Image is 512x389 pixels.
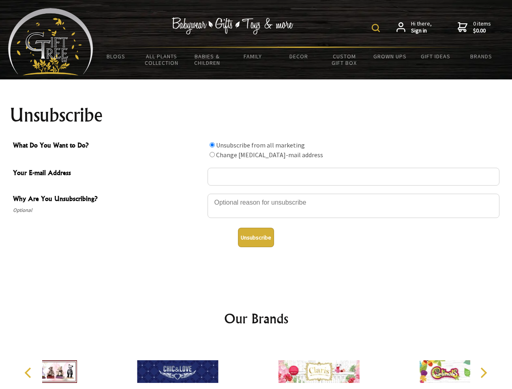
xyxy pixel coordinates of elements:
[93,48,139,65] a: BLOGS
[276,48,321,65] a: Decor
[458,20,491,34] a: 0 items$0.00
[473,20,491,34] span: 0 items
[230,48,276,65] a: Family
[20,364,38,382] button: Previous
[208,168,499,186] input: Your E-mail Address
[474,364,492,382] button: Next
[216,151,323,159] label: Change [MEDICAL_DATA]-mail address
[413,48,458,65] a: Gift Ideas
[13,168,204,180] span: Your E-mail Address
[172,17,293,34] img: Babywear - Gifts - Toys & more
[13,140,204,152] span: What Do You Want to Do?
[473,27,491,34] strong: $0.00
[13,194,204,205] span: Why Are You Unsubscribing?
[411,20,432,34] span: Hi there,
[411,27,432,34] strong: Sign in
[367,48,413,65] a: Grown Ups
[210,152,215,157] input: What Do You Want to Do?
[10,105,503,125] h1: Unsubscribe
[372,24,380,32] img: product search
[321,48,367,71] a: Custom Gift Box
[216,141,305,149] label: Unsubscribe from all marketing
[13,205,204,215] span: Optional
[396,20,432,34] a: Hi there,Sign in
[184,48,230,71] a: Babies & Children
[8,8,93,75] img: Babyware - Gifts - Toys and more...
[139,48,185,71] a: All Plants Collection
[208,194,499,218] textarea: Why Are You Unsubscribing?
[458,48,504,65] a: Brands
[210,142,215,147] input: What Do You Want to Do?
[16,309,496,328] h2: Our Brands
[238,228,274,247] button: Unsubscribe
